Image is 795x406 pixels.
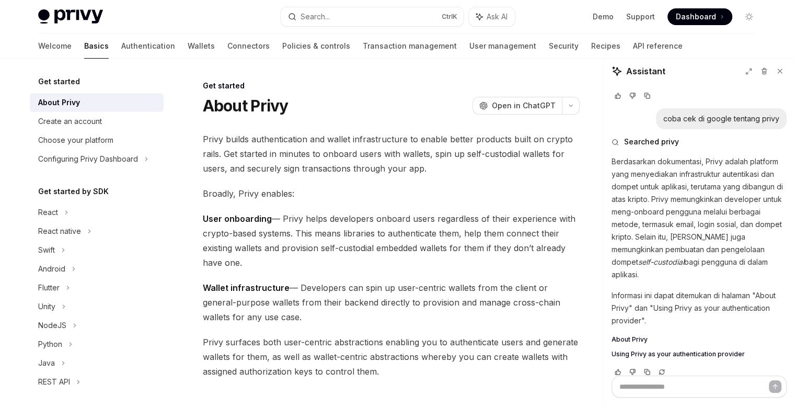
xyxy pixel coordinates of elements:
[227,33,270,59] a: Connectors
[363,33,457,59] a: Transaction management
[626,12,655,22] a: Support
[492,100,556,111] span: Open in ChatGPT
[663,114,779,124] div: coba cek di google tentang privy
[38,134,113,146] div: Choose your platform
[38,9,103,24] img: light logo
[549,33,579,59] a: Security
[30,93,164,112] a: About Privy
[626,65,665,77] span: Assistant
[593,12,614,22] a: Demo
[30,131,164,150] a: Choose your platform
[769,380,781,393] button: Send message
[188,33,215,59] a: Wallets
[38,319,66,332] div: NodeJS
[38,75,80,88] h5: Get started
[84,33,109,59] a: Basics
[38,338,62,351] div: Python
[38,115,102,128] div: Create an account
[203,186,580,201] span: Broadly, Privy enables:
[203,211,580,270] span: — Privy helps developers onboard users regardless of their experience with crypto-based systems. ...
[38,153,138,165] div: Configuring Privy Dashboard
[638,257,684,266] em: self-custodial
[203,132,580,176] span: Privy builds authentication and wallet infrastructure to enable better products built on crypto r...
[612,137,787,147] button: Searched privy
[469,7,515,26] button: Ask AI
[591,33,620,59] a: Recipes
[612,155,787,281] p: Berdasarkan dokumentasi, Privy adalah platform yang menyediakan infrastruktur autentikasi dan dom...
[38,96,80,109] div: About Privy
[38,300,55,313] div: Unity
[121,33,175,59] a: Authentication
[487,12,508,22] span: Ask AI
[667,8,732,25] a: Dashboard
[203,283,290,293] strong: Wallet infrastructure
[30,112,164,131] a: Create an account
[203,280,580,324] span: — Developers can spin up user-centric wallets from the client or general-purpose wallets from the...
[624,137,679,147] span: Searched privy
[203,81,580,91] div: Get started
[38,225,81,238] div: React native
[282,33,350,59] a: Policies & controls
[38,263,65,275] div: Android
[442,13,457,21] span: Ctrl K
[612,335,787,344] a: About Privy
[612,350,745,358] span: Using Privy as your authentication provider
[38,281,60,294] div: Flutter
[281,7,464,26] button: Search...CtrlK
[38,185,109,198] h5: Get started by SDK
[203,96,289,115] h1: About Privy
[301,10,330,23] div: Search...
[38,33,72,59] a: Welcome
[676,12,716,22] span: Dashboard
[612,335,648,344] span: About Privy
[38,357,55,369] div: Java
[38,376,70,388] div: REST API
[633,33,683,59] a: API reference
[469,33,536,59] a: User management
[473,97,562,115] button: Open in ChatGPT
[612,350,787,358] a: Using Privy as your authentication provider
[203,335,580,379] span: Privy surfaces both user-centric abstractions enabling you to authenticate users and generate wal...
[203,213,272,224] strong: User onboarding
[741,8,757,25] button: Toggle dark mode
[38,244,55,256] div: Swift
[612,289,787,327] p: Informasi ini dapat ditemukan di halaman "About Privy" dan "Using Privy as your authentication pr...
[38,206,58,219] div: React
